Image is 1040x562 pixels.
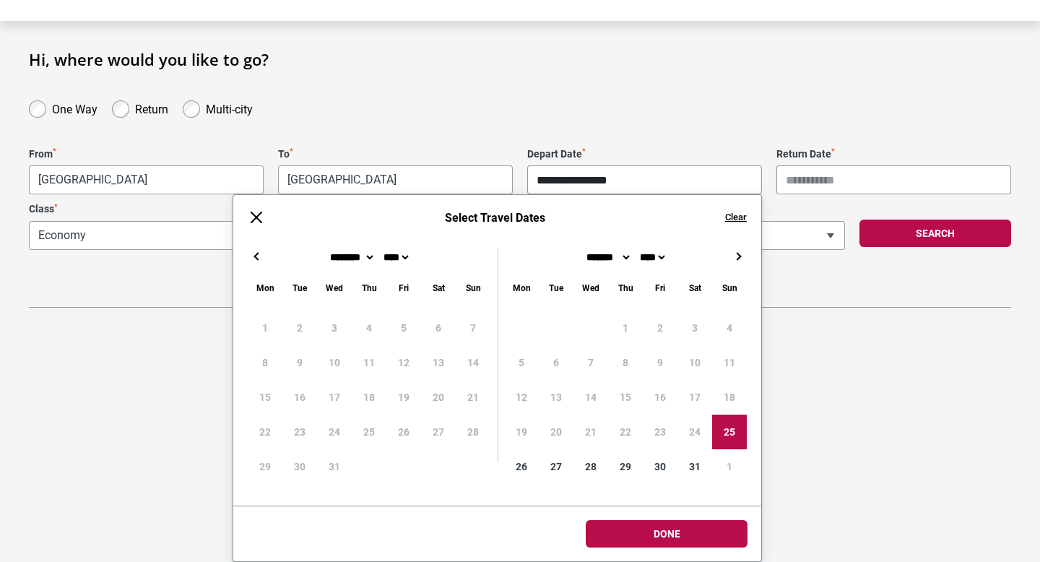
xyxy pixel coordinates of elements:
[573,449,608,484] div: 28
[776,148,1011,160] label: Return Date
[279,166,512,194] span: Tokyo, Japan
[504,449,539,484] div: 26
[279,211,711,225] h6: Select Travel Dates
[52,99,97,116] label: One Way
[278,148,513,160] label: To
[29,203,430,215] label: Class
[29,148,264,160] label: From
[586,520,747,548] button: Done
[859,220,1011,247] button: Search
[608,449,643,484] div: 29
[712,280,747,296] div: Sunday
[248,248,265,265] button: ←
[725,211,747,224] button: Clear
[539,280,573,296] div: Tuesday
[677,280,712,296] div: Saturday
[421,280,456,296] div: Saturday
[135,99,168,116] label: Return
[30,166,263,194] span: Melbourne, Australia
[282,280,317,296] div: Tuesday
[248,280,282,296] div: Monday
[643,280,677,296] div: Friday
[677,449,712,484] div: 31
[278,165,513,194] span: Tokyo, Japan
[504,280,539,296] div: Monday
[573,280,608,296] div: Wednesday
[317,280,352,296] div: Wednesday
[712,449,747,484] div: 1
[729,248,747,265] button: →
[352,280,386,296] div: Thursday
[527,148,762,160] label: Depart Date
[539,449,573,484] div: 27
[29,50,1011,69] h1: Hi, where would you like to go?
[386,280,421,296] div: Friday
[29,165,264,194] span: Melbourne, Australia
[456,280,490,296] div: Sunday
[30,222,429,249] span: Economy
[608,280,643,296] div: Thursday
[29,221,430,250] span: Economy
[206,99,253,116] label: Multi-city
[712,415,747,449] div: 25
[643,449,677,484] div: 30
